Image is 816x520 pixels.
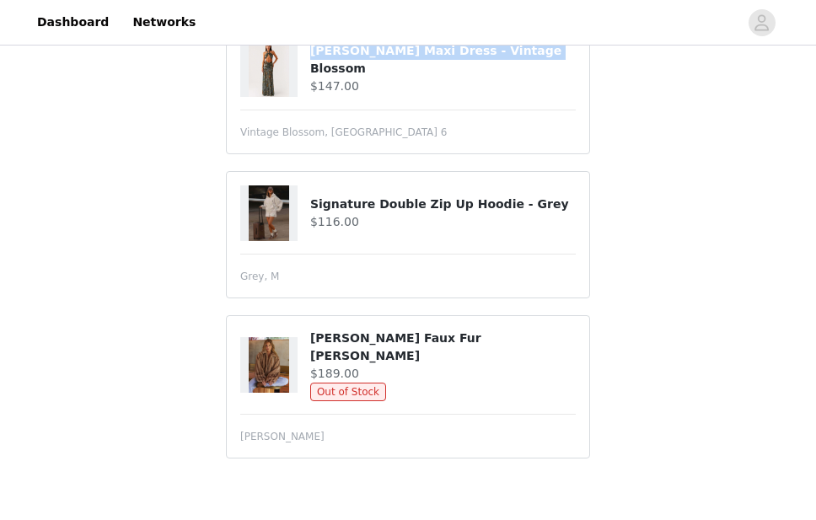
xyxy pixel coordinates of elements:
h4: $147.00 [310,78,576,95]
h4: Signature Double Zip Up Hoodie - Grey [310,196,576,213]
span: Out of Stock [310,383,386,401]
img: Mariam Maxi Dress - Vintage Blossom [249,41,289,97]
h4: $116.00 [310,213,576,231]
div: avatar [754,9,770,36]
span: [PERSON_NAME] [240,429,325,444]
span: Vintage Blossom, [GEOGRAPHIC_DATA] 6 [240,125,447,140]
img: Signature Double Zip Up Hoodie - Grey [249,185,289,241]
h4: [PERSON_NAME] Maxi Dress - Vintage Blossom [310,42,576,78]
a: Dashboard [27,3,119,41]
h4: $189.00 [310,365,576,383]
h4: [PERSON_NAME] Faux Fur [PERSON_NAME] [310,330,576,365]
a: Networks [122,3,206,41]
img: Naylor Faux Fur Jacket - Brown [249,337,289,393]
span: Grey, M [240,269,279,284]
